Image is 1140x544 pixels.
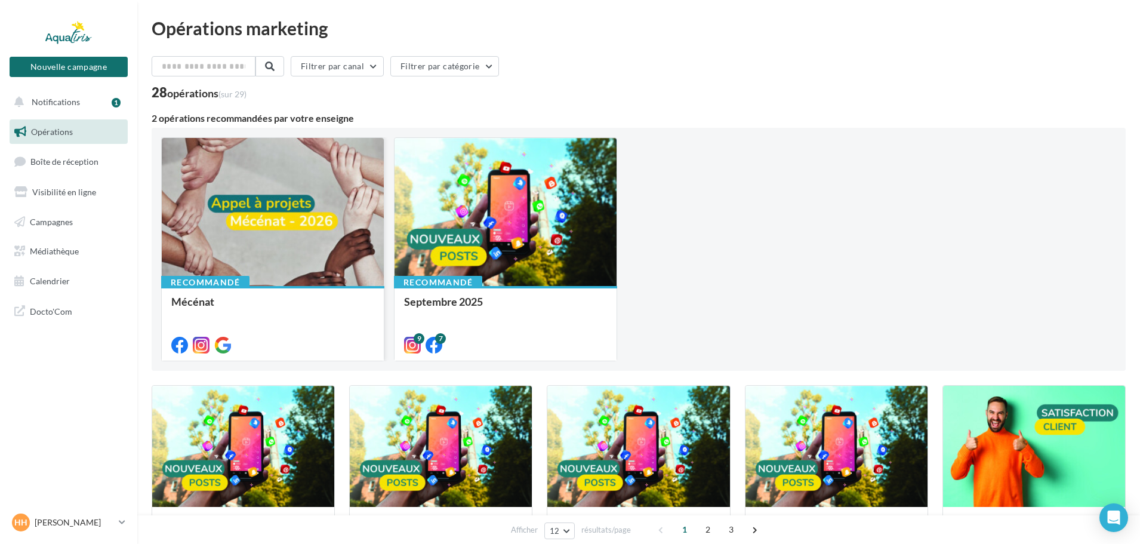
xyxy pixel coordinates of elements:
div: 2 opérations recommandées par votre enseigne [152,113,1126,123]
span: Notifications [32,97,80,107]
a: Docto'Com [7,299,130,324]
p: [PERSON_NAME] [35,517,114,528]
span: 3 [722,520,741,539]
div: Recommandé [161,276,249,289]
span: Docto'Com [30,303,72,319]
button: Nouvelle campagne [10,57,128,77]
a: Visibilité en ligne [7,180,130,205]
span: 12 [550,526,560,536]
span: Calendrier [30,276,70,286]
span: 1 [675,520,694,539]
span: HH [14,517,27,528]
div: 28 [152,86,247,99]
div: 9 [414,333,424,344]
button: Filtrer par canal [291,56,384,76]
div: Mécénat [171,296,374,319]
a: Calendrier [7,269,130,294]
a: Campagnes [7,210,130,235]
a: HH [PERSON_NAME] [10,511,128,534]
div: Open Intercom Messenger [1099,503,1128,532]
a: Médiathèque [7,239,130,264]
button: Notifications 1 [7,90,125,115]
span: Afficher [511,524,538,536]
div: 7 [435,333,446,344]
div: Opérations marketing [152,19,1126,37]
button: Filtrer par catégorie [390,56,499,76]
span: Boîte de réception [30,156,98,167]
a: Opérations [7,119,130,145]
span: (sur 29) [218,89,247,99]
span: 2 [698,520,717,539]
div: opérations [167,88,247,99]
span: Opérations [31,127,73,137]
span: Médiathèque [30,246,79,256]
span: résultats/page [581,524,631,536]
div: 1 [112,98,121,107]
div: Septembre 2025 [404,296,607,319]
a: Boîte de réception [7,149,130,174]
span: Campagnes [30,216,73,226]
span: Visibilité en ligne [32,187,96,197]
div: Recommandé [394,276,482,289]
button: 12 [544,523,575,539]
